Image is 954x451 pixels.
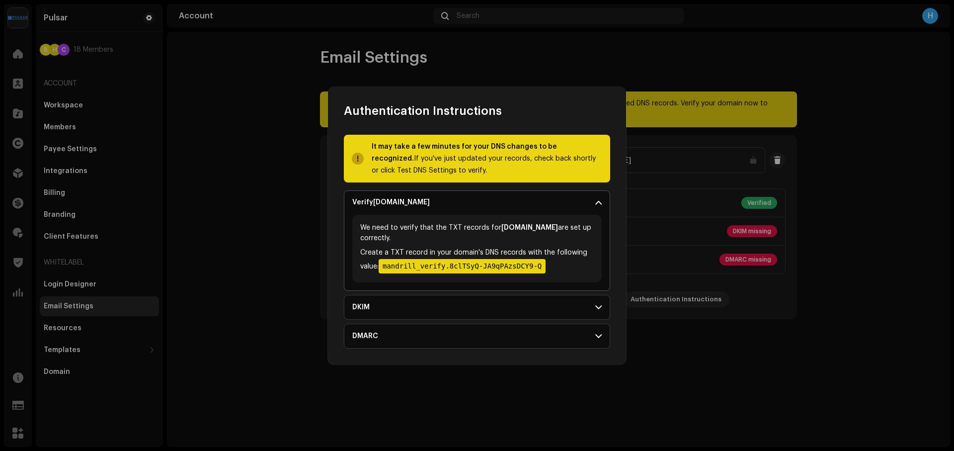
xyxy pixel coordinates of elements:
strong: [DOMAIN_NAME] [373,199,430,206]
strong: It may take a few minutes for your DNS changes to be recognized. [372,143,557,162]
p: Verify [352,197,430,208]
strong: [DOMAIN_NAME] [501,224,558,231]
span: Authentication Instructions [344,103,502,119]
div: Create a TXT record in your domain's DNS records with the following value: [360,248,594,274]
p: We need to verify that the TXT records for are set up correctly. [360,223,594,244]
p-accordion-header: DKIM [344,295,610,319]
p-accordion-header: DMARC [344,324,610,348]
p-accordion-header: Verify[DOMAIN_NAME] [344,191,610,215]
div: If you've just updated your records, check back shortly or click Test DNS Settings to verify. [372,141,602,177]
pre: mandrill_verify.8clTSyQ-JA9qPAzsDCY9-Q [379,259,546,273]
p-accordion-content: Verify[DOMAIN_NAME] [344,215,610,290]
